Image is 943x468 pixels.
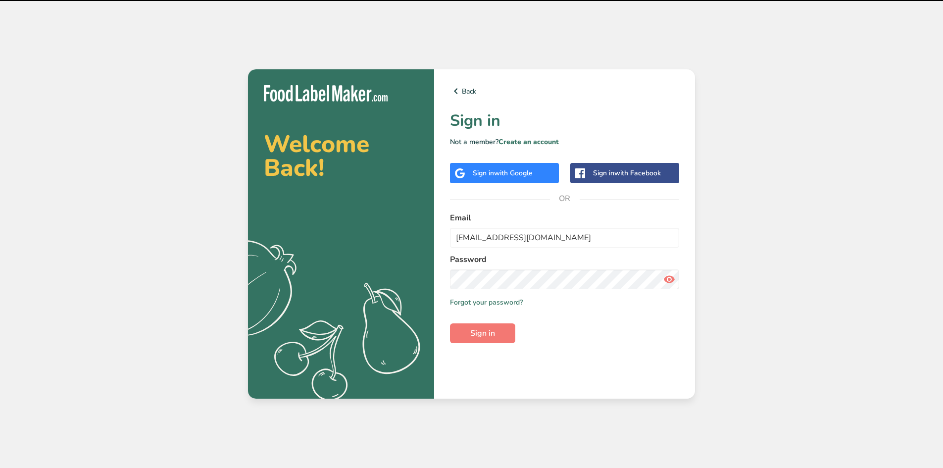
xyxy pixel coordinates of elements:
span: with Facebook [614,168,661,178]
input: Enter Your Email [450,228,679,248]
h2: Welcome Back! [264,132,418,180]
div: Sign in [593,168,661,178]
p: Not a member? [450,137,679,147]
label: Email [450,212,679,224]
a: Back [450,85,679,97]
label: Password [450,254,679,265]
img: Food Label Maker [264,85,388,102]
span: Sign in [470,327,495,339]
button: Sign in [450,323,515,343]
div: Sign in [473,168,533,178]
a: Forgot your password? [450,297,523,308]
span: OR [550,184,580,213]
span: with Google [494,168,533,178]
a: Create an account [498,137,559,147]
h1: Sign in [450,109,679,133]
